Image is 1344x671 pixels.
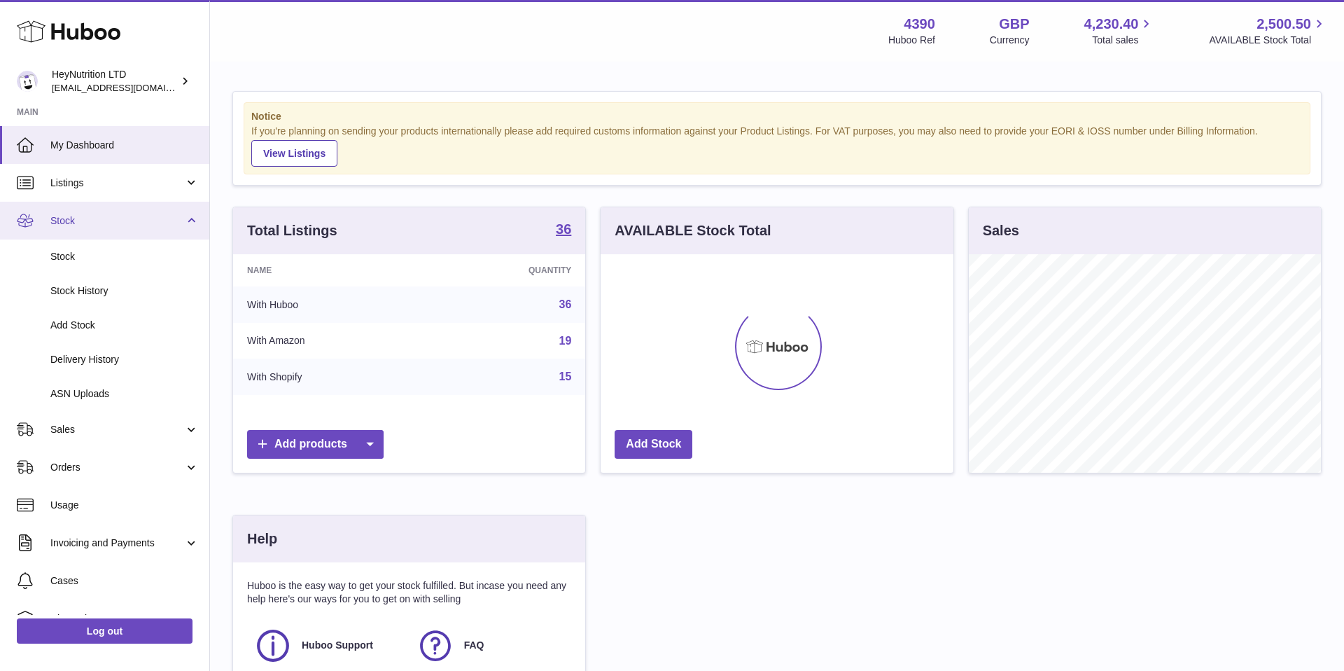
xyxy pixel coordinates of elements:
[17,618,192,644] a: Log out
[904,15,935,34] strong: 4390
[50,250,199,263] span: Stock
[1084,15,1155,47] a: 4,230.40 Total sales
[251,125,1303,167] div: If you're planning on sending your products internationally please add required customs informati...
[559,298,572,310] a: 36
[17,71,38,92] img: info@heynutrition.com
[247,579,571,606] p: Huboo is the easy way to get your stock fulfilled. But incase you need any help here's our ways f...
[52,68,178,95] div: HeyNutrition LTD
[50,612,199,625] span: Channels
[302,639,373,652] span: Huboo Support
[50,461,184,474] span: Orders
[50,319,199,332] span: Add Stock
[233,286,426,323] td: With Huboo
[50,499,199,512] span: Usage
[50,284,199,298] span: Stock History
[1209,34,1327,47] span: AVAILABLE Stock Total
[50,353,199,366] span: Delivery History
[556,222,571,236] strong: 36
[990,34,1030,47] div: Currency
[50,387,199,401] span: ASN Uploads
[50,423,184,436] span: Sales
[233,254,426,286] th: Name
[559,371,572,382] a: 15
[233,323,426,359] td: With Amazon
[888,34,935,47] div: Huboo Ref
[50,177,184,190] span: Listings
[50,537,184,550] span: Invoicing and Payments
[254,627,402,665] a: Huboo Support
[50,574,199,588] span: Cases
[251,140,337,167] a: View Listings
[251,110,1303,123] strong: Notice
[50,214,184,228] span: Stock
[556,222,571,239] a: 36
[983,221,1019,240] h3: Sales
[559,335,572,347] a: 19
[416,627,565,665] a: FAQ
[247,430,384,459] a: Add products
[52,82,206,93] span: [EMAIL_ADDRESS][DOMAIN_NAME]
[1084,15,1139,34] span: 4,230.40
[999,15,1029,34] strong: GBP
[426,254,585,286] th: Quantity
[615,221,771,240] h3: AVAILABLE Stock Total
[1256,15,1311,34] span: 2,500.50
[615,430,692,459] a: Add Stock
[1092,34,1154,47] span: Total sales
[464,639,484,652] span: FAQ
[247,221,337,240] h3: Total Listings
[50,139,199,152] span: My Dashboard
[247,530,277,548] h3: Help
[233,359,426,395] td: With Shopify
[1209,15,1327,47] a: 2,500.50 AVAILABLE Stock Total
